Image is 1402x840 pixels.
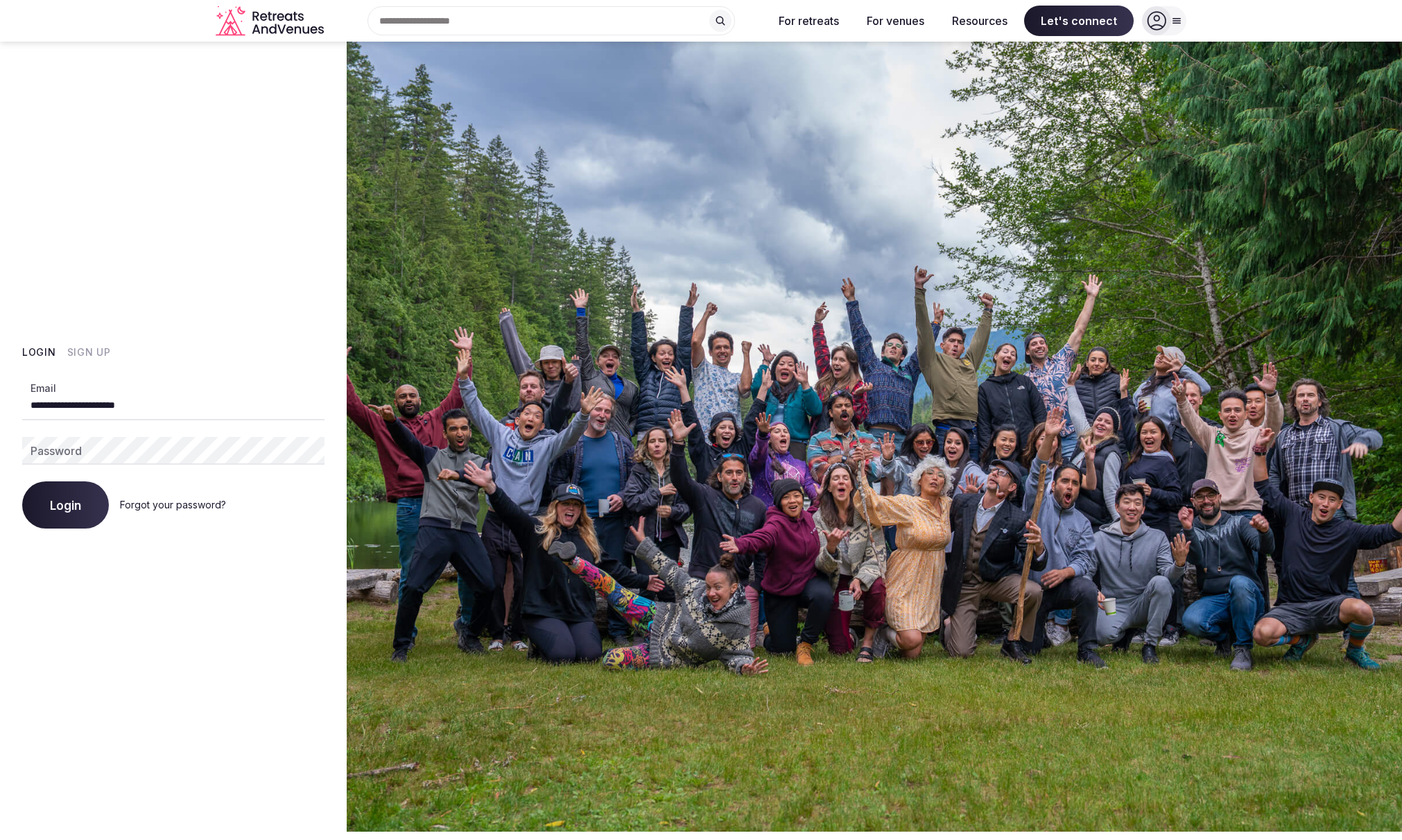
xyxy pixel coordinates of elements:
button: Sign Up [67,345,111,359]
span: Login [50,498,81,512]
span: Let's connect [1024,6,1134,36]
a: Visit the homepage [216,6,327,37]
button: For venues [856,6,935,36]
img: My Account Background [347,42,1402,832]
button: Login [22,345,56,359]
label: Email [28,382,59,395]
button: Login [22,481,109,529]
button: Resources [941,6,1019,36]
svg: Retreats and Venues company logo [216,6,327,37]
button: For retreats [768,6,850,36]
a: Forgot your password? [120,499,226,511]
